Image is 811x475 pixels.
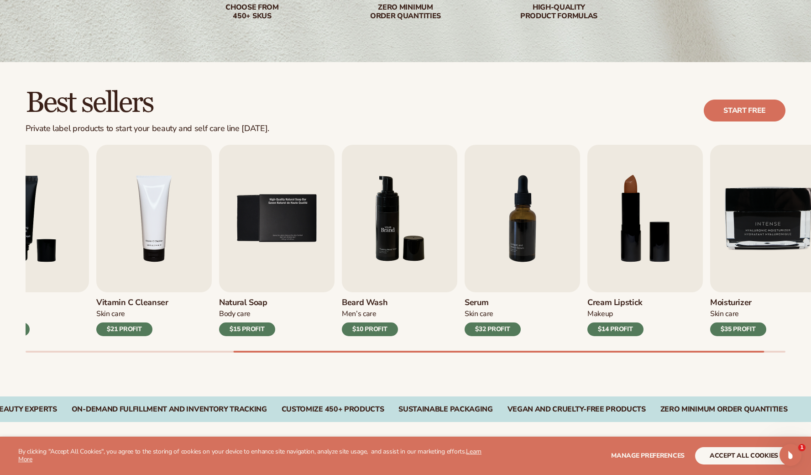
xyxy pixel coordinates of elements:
h2: Best sellers [26,88,269,118]
a: 4 / 9 [96,145,212,336]
div: $21 PROFIT [96,322,152,336]
div: $35 PROFIT [710,322,766,336]
span: 1 [798,444,806,451]
div: Zero minimum order quantities [347,3,464,21]
a: 7 / 9 [465,145,580,336]
div: Skin Care [465,309,521,319]
div: CUSTOMIZE 450+ PRODUCTS [282,405,384,414]
h3: Vitamin C Cleanser [96,298,168,308]
iframe: Intercom live chat [780,444,801,466]
div: Skin Care [96,309,168,319]
span: Manage preferences [611,451,685,460]
div: Private label products to start your beauty and self care line [DATE]. [26,124,269,134]
div: Body Care [219,309,275,319]
div: VEGAN AND CRUELTY-FREE PRODUCTS [508,405,646,414]
div: Choose from 450+ Skus [194,3,311,21]
div: Skin Care [710,309,766,319]
h3: Natural Soap [219,298,275,308]
div: $32 PROFIT [465,322,521,336]
div: On-Demand Fulfillment and Inventory Tracking [72,405,267,414]
a: 8 / 9 [587,145,703,336]
h3: Cream Lipstick [587,298,644,308]
button: accept all cookies [695,447,793,464]
img: Shopify Image 7 [342,145,457,292]
div: ZERO MINIMUM ORDER QUANTITIES [660,405,788,414]
a: 6 / 9 [342,145,457,336]
h3: Beard Wash [342,298,398,308]
div: High-quality product formulas [501,3,617,21]
a: Start free [704,100,785,121]
div: $10 PROFIT [342,322,398,336]
div: $15 PROFIT [219,322,275,336]
a: 5 / 9 [219,145,335,336]
div: SUSTAINABLE PACKAGING [398,405,492,414]
div: Makeup [587,309,644,319]
div: Men’s Care [342,309,398,319]
div: $14 PROFIT [587,322,644,336]
p: By clicking "Accept All Cookies", you agree to the storing of cookies on your device to enhance s... [18,448,489,464]
h3: Serum [465,298,521,308]
button: Manage preferences [611,447,685,464]
h3: Moisturizer [710,298,766,308]
a: Learn More [18,447,481,464]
